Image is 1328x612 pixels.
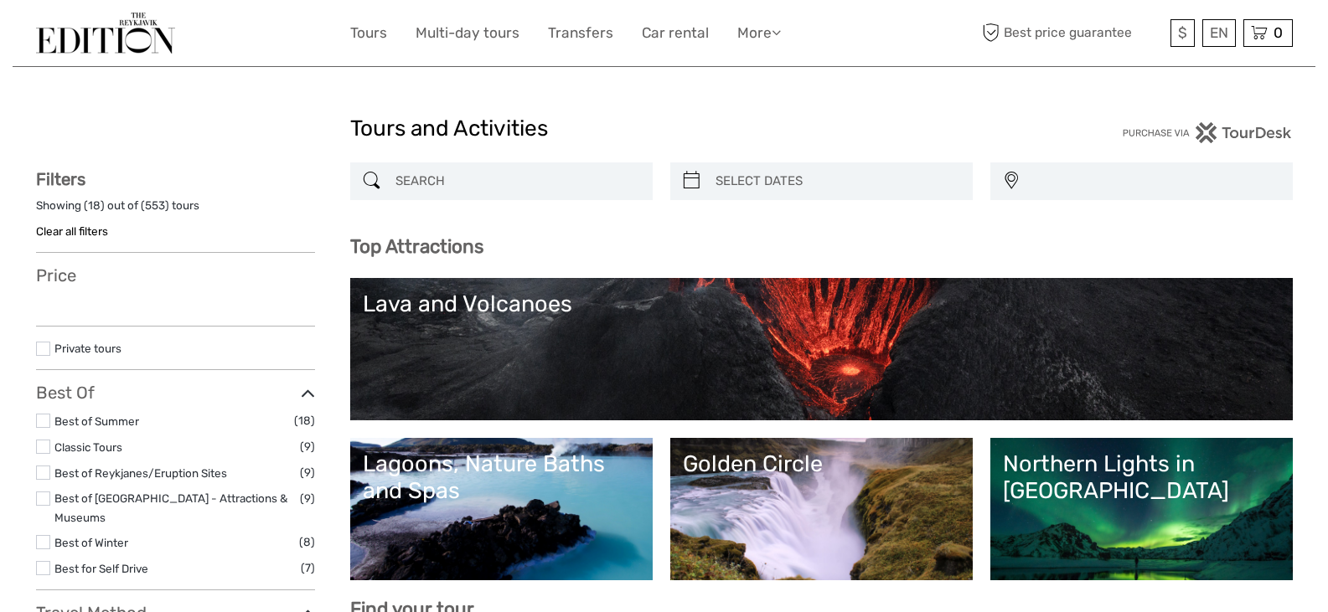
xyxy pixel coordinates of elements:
label: 553 [145,198,165,213]
a: Best of Winter [54,536,128,549]
h3: Price [36,265,315,285]
div: Lagoons, Nature Baths and Spas [363,450,640,505]
div: Lava and Volcanoes [363,291,1280,317]
strong: Filters [36,169,85,189]
a: Lagoons, Nature Baths and Spas [363,450,640,568]
a: Best of [GEOGRAPHIC_DATA] - Attractions & Museums [54,491,287,524]
span: $ [1178,24,1187,41]
div: EN [1202,19,1236,47]
a: Best for Self Drive [54,562,148,575]
span: (9) [300,463,315,482]
span: 0 [1271,24,1285,41]
img: The Reykjavík Edition [36,13,175,54]
span: (9) [300,437,315,456]
b: Top Attractions [350,235,483,258]
input: SELECT DATES [709,167,964,196]
a: Car rental [642,21,709,45]
span: (7) [301,558,315,578]
label: 18 [88,198,101,213]
a: Northern Lights in [GEOGRAPHIC_DATA] [1003,450,1280,568]
a: Lava and Volcanoes [363,291,1280,408]
a: Clear all filters [36,224,108,238]
a: Transfers [548,21,613,45]
a: Golden Circle [683,450,960,568]
span: (18) [294,411,315,430]
div: Showing ( ) out of ( ) tours [36,198,315,224]
h1: Tours and Activities [350,116,979,142]
div: Golden Circle [683,450,960,477]
img: PurchaseViaTourDesk.png [1122,122,1292,143]
span: (8) [299,532,315,552]
a: Classic Tours [54,440,122,454]
a: Private tours [54,342,121,355]
a: Best of Summer [54,414,139,428]
a: Best of Reykjanes/Eruption Sites [54,466,227,480]
div: Northern Lights in [GEOGRAPHIC_DATA] [1003,450,1280,505]
a: Multi-day tours [416,21,519,45]
span: Best price guarantee [979,19,1166,47]
h3: Best Of [36,383,315,403]
input: SEARCH [389,167,644,196]
a: Tours [350,21,387,45]
span: (9) [300,489,315,508]
a: More [737,21,781,45]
